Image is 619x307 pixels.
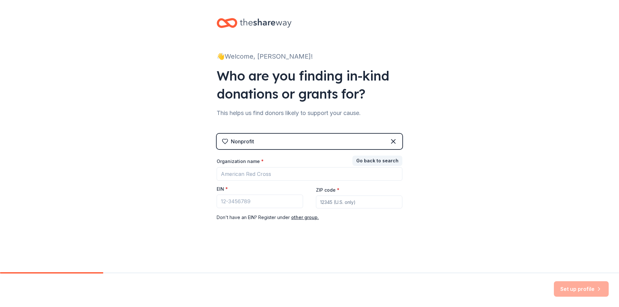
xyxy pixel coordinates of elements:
[217,167,402,181] input: American Red Cross
[217,67,402,103] div: Who are you finding in-kind donations or grants for?
[217,158,264,165] label: Organization name
[217,195,303,208] input: 12-3456789
[316,196,402,208] input: 12345 (U.S. only)
[217,186,228,192] label: EIN
[291,214,319,221] button: other group.
[217,51,402,62] div: 👋 Welcome, [PERSON_NAME]!
[217,108,402,118] div: This helps us find donors likely to support your cause.
[217,214,402,221] div: Don ' t have an EIN? Register under
[352,156,402,166] button: Go back to search
[231,138,254,145] div: Nonprofit
[316,187,339,193] label: ZIP code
